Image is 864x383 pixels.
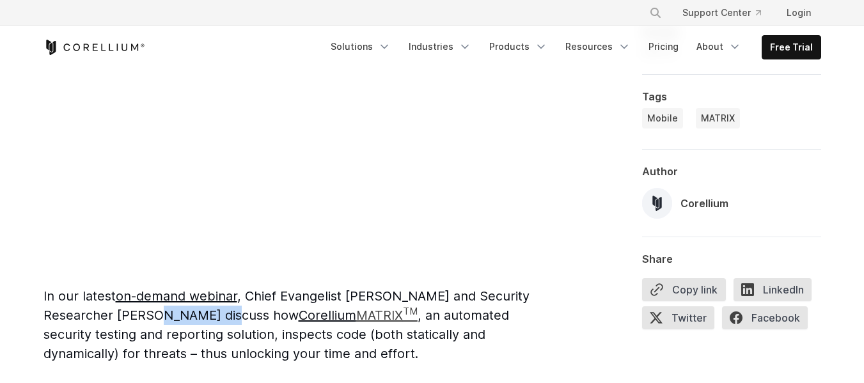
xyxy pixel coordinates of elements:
[356,308,403,323] span: MATRIX
[403,305,418,317] sup: TM
[642,253,821,265] div: Share
[644,1,667,24] button: Search
[734,278,812,301] span: LinkedIn
[680,196,728,211] div: Corellium
[641,35,686,58] a: Pricing
[642,90,821,103] div: Tags
[642,108,683,129] a: Mobile
[43,288,530,361] span: In our latest , Chief Evangelist [PERSON_NAME] and Security Researcher [PERSON_NAME] discuss how ...
[323,35,821,59] div: Navigation Menu
[634,1,821,24] div: Navigation Menu
[776,1,821,24] a: Login
[672,1,771,24] a: Support Center
[689,35,749,58] a: About
[762,36,821,59] a: Free Trial
[642,306,714,329] span: Twitter
[647,112,678,125] span: Mobile
[299,308,418,323] a: CorelliumMATRIXTM
[642,278,726,301] button: Copy link
[482,35,555,58] a: Products
[701,112,735,125] span: MATRIX
[734,278,819,306] a: LinkedIn
[642,188,673,219] img: Corellium
[642,165,821,178] div: Author
[323,35,398,58] a: Solutions
[696,108,740,129] a: MATRIX
[116,288,237,304] a: on-demand webinar
[722,306,808,329] span: Facebook
[43,40,145,55] a: Corellium Home
[642,306,722,334] a: Twitter
[558,35,638,58] a: Resources
[722,306,815,334] a: Facebook
[401,35,479,58] a: Industries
